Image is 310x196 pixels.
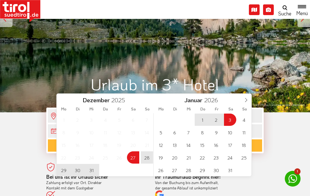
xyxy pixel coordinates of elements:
[141,126,153,138] span: Dezember 14, 2025
[72,164,84,176] span: Dezember 30, 2025
[210,139,222,151] span: Januar 16, 2026
[210,151,222,164] span: Januar 23, 2026
[169,126,181,138] span: Januar 6, 2026
[238,114,250,126] span: Januar 4, 2026
[169,139,181,151] span: Januar 13, 2026
[202,96,223,104] input: Year
[210,114,222,126] span: Januar 2, 2026
[155,164,167,176] span: Januar 26, 2026
[99,114,112,126] span: Dezember 4, 2025
[155,151,167,164] span: Januar 19, 2026
[72,151,84,164] span: Dezember 23, 2025
[58,114,70,126] span: Dezember 1, 2025
[46,174,146,190] div: Zahlung erfolgt vor Ort. Direkter Kontakt mit dem Gastgeber
[46,173,108,180] b: Bei uns ist Ihr Urlaub sicher
[127,139,139,151] span: Dezember 20, 2025
[238,151,250,164] span: Januar 25, 2026
[224,139,236,151] span: Januar 17, 2026
[169,164,181,176] span: Januar 27, 2026
[294,4,310,16] button: Toggle navigation
[196,107,210,111] span: Do
[126,107,140,111] span: Sa
[210,164,222,176] span: Januar 30, 2026
[196,139,209,151] span: Januar 15, 2026
[58,151,70,164] span: Dezember 22, 2025
[141,151,153,164] span: Dezember 28, 2025
[140,107,154,111] span: So
[113,139,125,151] span: Dezember 19, 2025
[48,109,262,123] input: Wo soll's hingehen?
[72,126,84,138] span: Dezember 9, 2025
[182,151,195,164] span: Januar 21, 2026
[48,124,153,138] input: Anreise
[85,164,98,176] span: Dezember 31, 2025
[224,107,238,111] span: Sa
[154,107,168,111] span: Mo
[169,151,181,164] span: Januar 20, 2026
[57,107,71,111] span: Mo
[249,4,260,15] i: Karte öffnen
[48,139,262,152] button: Jetzt kostenlos anfragen
[85,107,99,111] span: Mi
[224,151,236,164] span: Januar 24, 2026
[72,114,84,126] span: Dezember 2, 2025
[127,114,139,126] span: Dezember 6, 2025
[196,114,209,126] span: Januar 1, 2026
[238,139,250,151] span: Januar 18, 2026
[99,107,112,111] span: Do
[113,151,125,164] span: Dezember 26, 2025
[112,107,126,111] span: Fr
[210,126,222,138] span: Januar 9, 2026
[99,126,112,138] span: Dezember 11, 2025
[99,151,112,164] span: Dezember 25, 2025
[85,114,98,126] span: Dezember 3, 2025
[155,139,167,151] span: Januar 12, 2026
[72,139,84,151] span: Dezember 16, 2025
[294,168,301,175] span: 1
[184,97,202,103] span: Januar
[182,126,195,138] span: Januar 7, 2026
[155,126,167,138] span: Januar 5, 2026
[182,107,196,111] span: Mi
[224,126,236,138] span: Januar 10, 2026
[196,126,209,138] span: Januar 8, 2026
[71,107,85,111] span: Di
[83,97,110,103] span: Dezember
[85,139,98,151] span: Dezember 17, 2025
[113,114,125,126] span: Dezember 5, 2025
[127,126,139,138] span: Dezember 13, 2025
[285,171,301,187] a: 1
[58,126,70,138] span: Dezember 8, 2025
[141,114,153,126] span: Dezember 7, 2025
[224,114,236,126] span: Januar 3, 2026
[196,151,209,164] span: Januar 22, 2026
[155,173,221,180] b: Ihr Traumurlaub beginnt hier!
[46,76,264,93] h1: Urlaub im 3* Hotel
[58,164,70,176] span: Dezember 29, 2025
[141,139,153,151] span: Dezember 21, 2025
[110,96,130,104] input: Year
[168,107,182,111] span: Di
[238,107,251,111] span: So
[182,139,195,151] span: Januar 14, 2026
[99,139,112,151] span: Dezember 18, 2025
[85,126,98,138] span: Dezember 10, 2025
[210,107,224,111] span: Fr
[182,164,195,176] span: Januar 28, 2026
[58,139,70,151] span: Dezember 15, 2025
[196,164,209,176] span: Januar 29, 2026
[238,126,250,138] span: Januar 11, 2026
[85,151,98,164] span: Dezember 24, 2025
[224,164,236,176] span: Januar 31, 2026
[263,4,274,15] i: Fotogalerie
[155,174,254,190] div: Von der Buchung bis zum Aufenthalt, der gesamte Ablauf ist unkompliziert
[113,126,125,138] span: Dezember 12, 2025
